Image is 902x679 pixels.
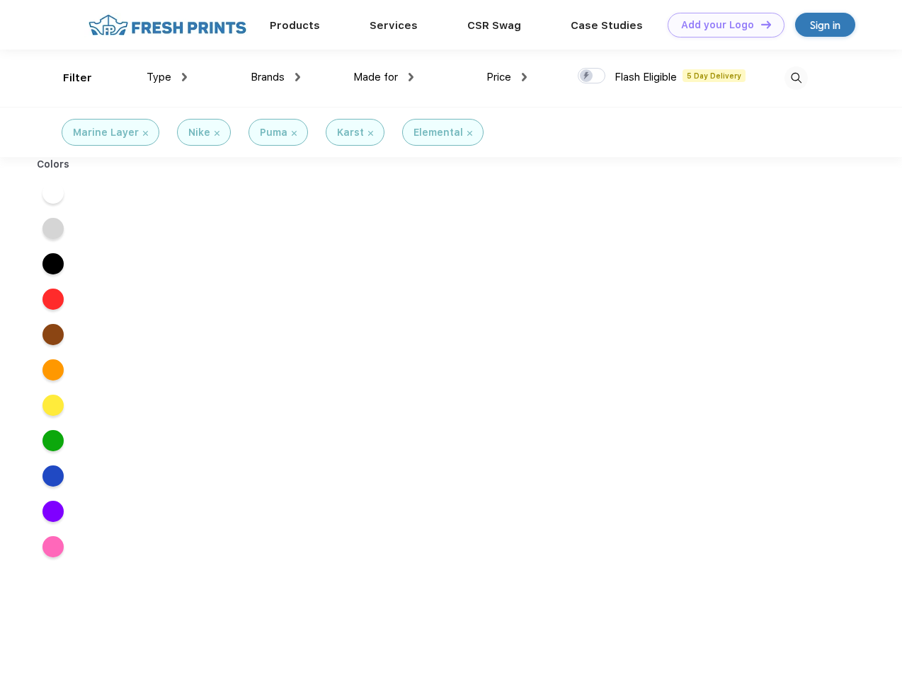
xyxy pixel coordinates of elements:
[270,19,320,32] a: Products
[251,71,285,83] span: Brands
[467,131,472,136] img: filter_cancel.svg
[353,71,398,83] span: Made for
[182,73,187,81] img: dropdown.png
[292,131,297,136] img: filter_cancel.svg
[84,13,251,37] img: fo%20logo%202.webp
[486,71,511,83] span: Price
[370,19,418,32] a: Services
[795,13,855,37] a: Sign in
[143,131,148,136] img: filter_cancel.svg
[337,125,364,140] div: Karst
[467,19,521,32] a: CSR Swag
[784,66,808,90] img: desktop_search.svg
[147,71,171,83] span: Type
[260,125,287,140] div: Puma
[188,125,210,140] div: Nike
[761,21,771,28] img: DT
[522,73,527,81] img: dropdown.png
[295,73,300,81] img: dropdown.png
[26,157,81,172] div: Colors
[683,69,746,82] span: 5 Day Delivery
[681,19,754,31] div: Add your Logo
[215,131,219,136] img: filter_cancel.svg
[413,125,463,140] div: Elemental
[368,131,373,136] img: filter_cancel.svg
[615,71,677,83] span: Flash Eligible
[73,125,139,140] div: Marine Layer
[810,17,840,33] div: Sign in
[63,70,92,86] div: Filter
[409,73,413,81] img: dropdown.png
